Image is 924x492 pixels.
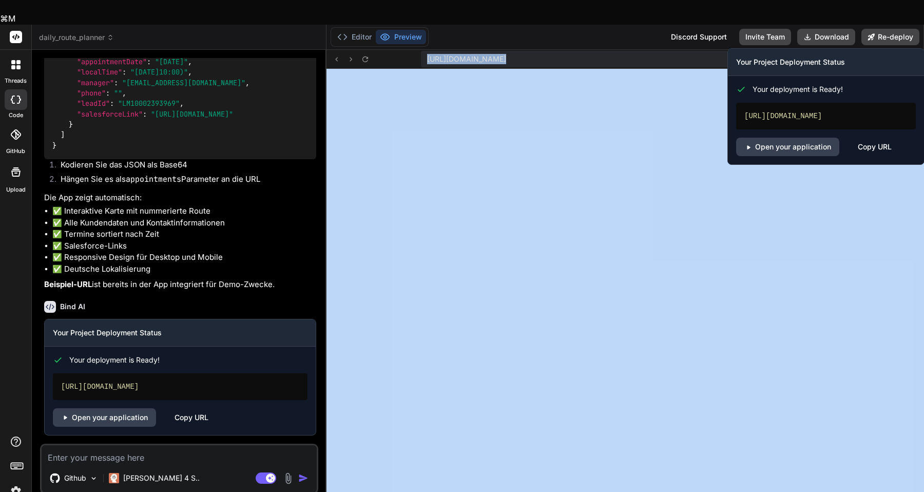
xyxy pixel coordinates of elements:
[155,57,188,66] span: "[DATE]"
[77,99,110,108] span: "leadId"
[858,138,892,156] div: Copy URL
[427,54,506,64] span: [URL][DOMAIN_NAME]
[64,473,86,483] p: Github
[52,174,316,188] li: Hängen Sie es als Parameter an die URL
[52,240,316,252] li: ✅ Salesforce-Links
[60,301,85,312] h6: Bind AI
[333,30,376,44] button: Editor
[753,84,843,94] span: Your deployment is Ready!
[61,130,65,140] span: ]
[44,192,316,204] p: Die App zeigt automatisch:
[130,67,188,77] span: "[DATE]10:00)"
[52,159,316,174] li: Kodieren Sie das JSON als Base64
[109,473,119,483] img: Claude 4 Sonnet
[123,473,200,483] p: [PERSON_NAME] 4 S..
[110,99,114,108] span: :
[665,29,733,45] div: Discord Support
[739,29,791,45] button: Invite Team
[188,57,192,66] span: ,
[736,138,839,156] a: Open your application
[282,472,294,484] img: attachment
[69,120,73,129] span: }
[188,67,192,77] span: ,
[122,78,245,87] span: "[EMAIL_ADDRESS][DOMAIN_NAME]"
[39,32,114,43] span: daily_route_planner
[736,103,916,129] div: [URL][DOMAIN_NAME]
[180,99,184,108] span: ,
[147,57,151,66] span: :
[69,355,160,365] span: Your deployment is Ready!
[44,279,316,291] p: ist bereits in der App integriert für Demo-Zwecke.
[298,473,309,483] img: icon
[77,67,122,77] span: "localTime"
[52,229,316,240] li: ✅ Termine sortiert nach Zeit
[797,29,855,45] button: Download
[52,252,316,263] li: ✅ Responsive Design für Desktop und Mobile
[118,99,180,108] span: "LM10002393969"
[77,57,147,66] span: "appointmentDate"
[122,88,126,98] span: ,
[376,30,426,44] button: Preview
[89,474,98,483] img: Pick Models
[52,141,56,150] span: }
[175,408,208,427] div: Copy URL
[114,78,118,87] span: :
[53,408,156,427] a: Open your application
[122,67,126,77] span: :
[77,88,106,98] span: "phone"
[52,217,316,229] li: ✅ Alle Kundendaten und Kontaktinformationen
[151,109,233,119] span: "[URL][DOMAIN_NAME]"
[44,279,92,289] strong: Beispiel-URL
[245,78,249,87] span: ,
[77,78,114,87] span: "manager"
[861,29,919,45] button: Re-deploy
[9,111,23,120] label: code
[736,57,916,67] h3: Your Project Deployment Status
[52,205,316,217] li: ✅ Interaktive Karte mit nummerierte Route
[5,77,27,85] label: threads
[6,185,26,194] label: Upload
[143,109,147,119] span: :
[6,147,25,156] label: GitHub
[53,328,307,338] h3: Your Project Deployment Status
[126,174,181,184] code: appointments
[77,109,143,119] span: "salesforceLink"
[106,88,110,98] span: :
[52,263,316,275] li: ✅ Deutsche Lokalisierung
[114,88,122,98] span: ""
[53,373,307,400] div: [URL][DOMAIN_NAME]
